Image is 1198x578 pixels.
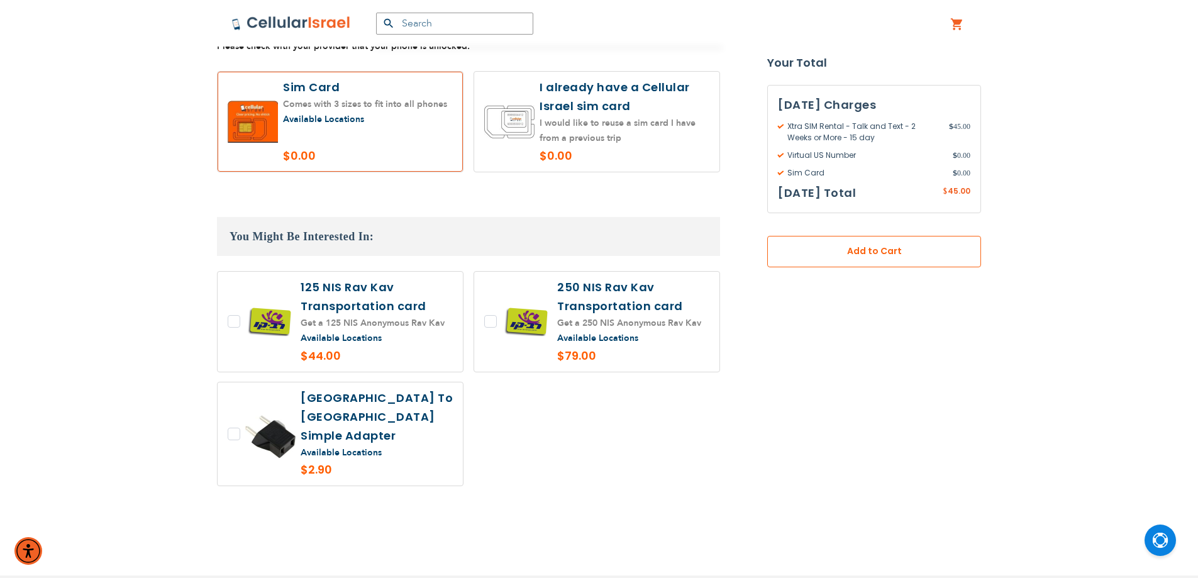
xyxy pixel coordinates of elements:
h3: [DATE] Charges [778,96,970,114]
span: $ [953,150,957,161]
span: You Might Be Interested In: [230,230,374,243]
span: Xtra SIM Rental - Talk and Text - 2 Weeks or More - 15 day [778,121,949,143]
a: Available Locations [301,447,382,459]
h3: [DATE] Total [778,184,856,203]
span: Add to Cart [809,245,940,258]
button: Add to Cart [767,236,981,267]
span: 45.00 [949,121,970,143]
span: Sim Card [778,167,953,179]
a: Available Locations [557,332,638,344]
a: Available Locations [301,332,382,344]
span: 0.00 [953,167,970,179]
input: Search [376,13,533,35]
span: $ [949,121,953,132]
img: Cellular Israel Logo [231,16,351,31]
span: $ [943,186,948,197]
span: 0.00 [953,150,970,161]
span: 45.00 [948,186,970,196]
strong: Your Total [767,53,981,72]
span: Virtual US Number [778,150,953,161]
div: Accessibility Menu [14,537,42,565]
a: Available Locations [283,113,364,125]
span: $ [953,167,957,179]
